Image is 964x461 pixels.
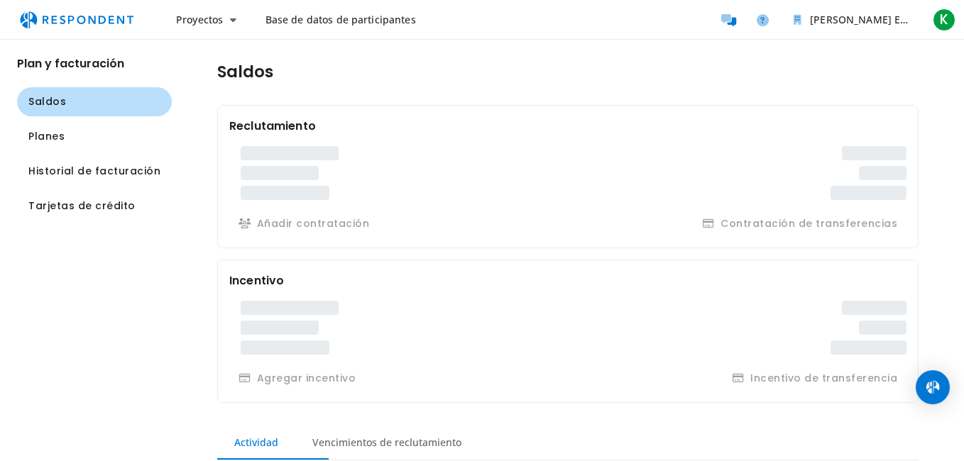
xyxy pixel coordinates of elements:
[17,87,172,116] button: Navegar a Saldos
[229,272,284,289] h2: Incentivo
[176,13,223,26] span: Proyectos
[694,211,907,236] button: Contratación de transferencias
[723,371,907,384] span: La transferencia de incentivos se ha pausado mientras su cuenta está bajo revisión. La revisión p...
[28,164,160,179] span: Historial de facturación
[694,216,907,230] span: La transferencia de reclutamiento se ha pausado mientras su cuenta está en revisión. La revisión ...
[28,129,65,144] span: Planes
[295,426,478,460] md-tab-item: Vencimientos de reclutamiento
[11,6,142,33] img: respondent-logo.png
[265,13,416,26] span: Base de datos de participantes
[748,6,777,34] a: Help and support
[257,371,356,386] font: Agregar incentivo
[810,13,929,26] span: [PERSON_NAME] Equipo
[28,94,66,109] span: Saldos
[17,57,172,70] h2: Plan y facturación
[254,7,427,33] a: Base de datos de participantes
[17,157,172,186] button: Vaya al historial de facturación
[217,426,295,460] md-tab-item: Actividad
[229,371,365,384] span: El incentivo de compra se ha pausado mientras su cuenta está bajo revisión. La revisión puede dem...
[229,117,316,135] h2: Reclutamiento
[933,9,955,31] span: K
[714,6,743,34] a: Message participants
[257,216,370,231] font: Añadir contratación
[229,216,378,230] span: La contratación de compras se ha pausado mientras su cuenta está en revisión. La revisión puede d...
[28,199,136,213] span: Tarjetas de crédito
[217,62,273,82] h1: Saldos
[930,7,958,33] button: K
[17,122,172,151] button: Vaya a Planes
[723,366,907,391] button: Incentivo de transferencia
[17,191,172,221] button: Navegar a Tarjetas de crédito
[750,371,897,386] font: Incentivo de transferencia
[165,7,248,33] button: Proyectos
[916,370,950,404] div: Abra Intercom Messenger
[782,7,924,33] button: Katy Melissa Alvarado Zapata Equipo
[229,366,365,391] button: Agregar incentivo
[229,211,378,236] button: Añadir contratación
[721,216,897,231] font: Contratación de transferencias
